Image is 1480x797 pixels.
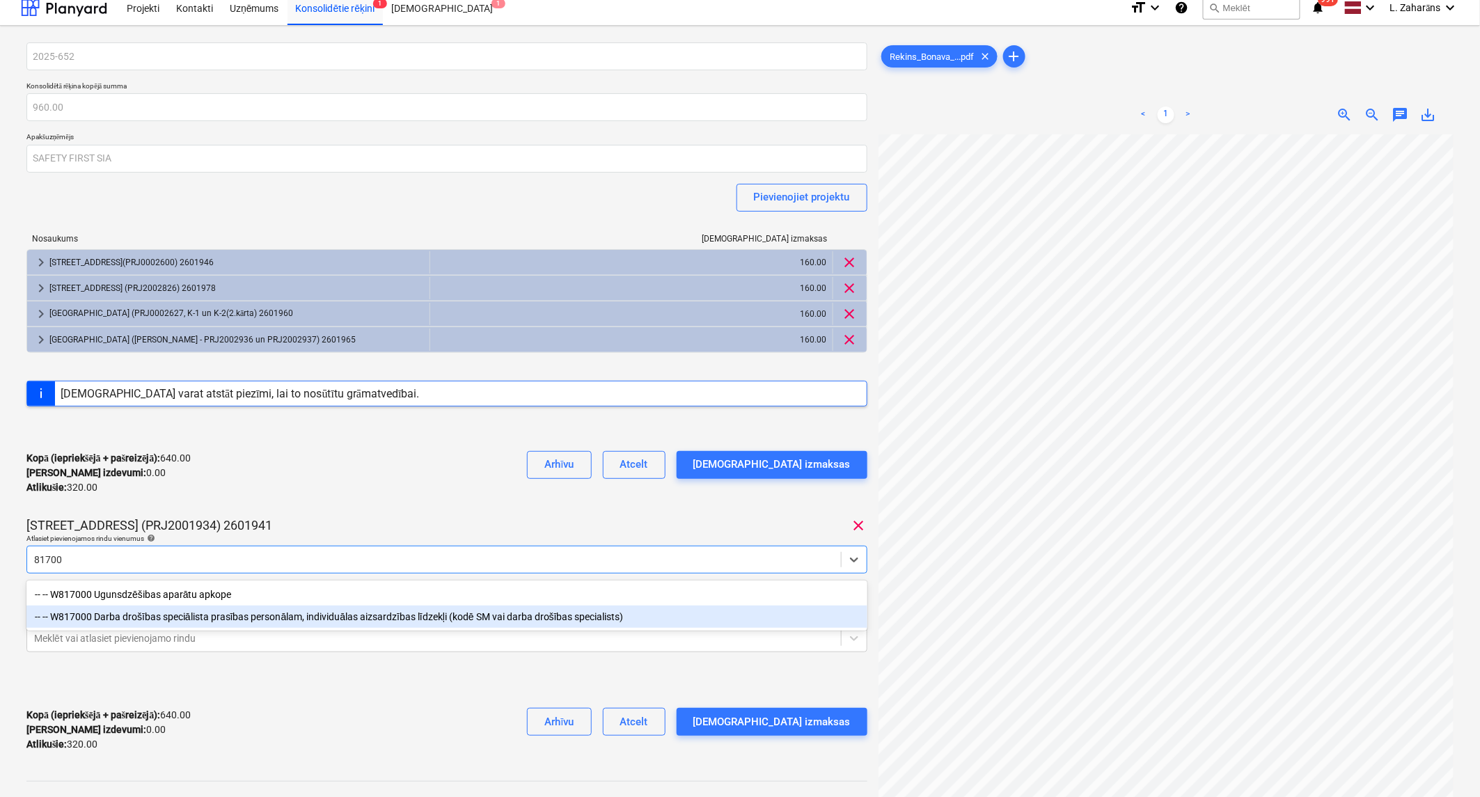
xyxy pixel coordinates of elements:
span: add [1006,48,1023,65]
div: [DEMOGRAPHIC_DATA] izmaksas [693,713,851,731]
div: 160.00 [436,303,827,325]
div: 160.00 [436,277,827,299]
span: keyboard_arrow_right [33,306,49,322]
a: Previous page [1135,106,1152,123]
p: [STREET_ADDRESS] (PRJ2001934) 2601941 [26,517,272,534]
span: clear [842,254,858,271]
div: Arhīvu [544,713,574,731]
span: chat [1392,106,1409,123]
p: 320.00 [26,737,97,752]
p: Konsolidētā rēķina kopējā summa [26,81,867,93]
strong: Atlikušie : [26,739,67,750]
span: keyboard_arrow_right [33,280,49,297]
p: 640.00 [26,708,191,723]
button: Arhīvu [527,708,591,736]
span: clear [842,331,858,348]
span: Rekins_Bonava_...pdf [882,52,983,62]
strong: Kopā (iepriekšējā + pašreizējā) : [26,709,160,720]
button: Arhīvu [527,451,591,479]
span: keyboard_arrow_right [33,254,49,271]
strong: Kopā (iepriekšējā + pašreizējā) : [26,452,160,464]
div: Arhīvu [544,455,574,473]
div: Nosaukums [26,234,430,244]
span: clear [851,517,867,534]
span: L. Zaharāns [1390,2,1441,14]
a: Next page [1180,106,1197,123]
div: Atcelt [620,713,648,731]
div: [DEMOGRAPHIC_DATA] izmaksas [430,234,834,244]
input: Konsolidētā rēķina kopējā summa [26,93,867,121]
div: -- -- W817000 Ugunsdzēšibas aparātu apkope [26,583,867,606]
p: 0.00 [26,466,166,480]
div: Rekins_Bonava_...pdf [881,45,998,68]
button: [DEMOGRAPHIC_DATA] izmaksas [677,708,867,736]
strong: [PERSON_NAME] izdevumi : [26,724,146,735]
input: Apakšuzņēmējs [26,145,867,173]
span: clear [842,280,858,297]
span: zoom_out [1364,106,1381,123]
span: keyboard_arrow_right [33,331,49,348]
div: [STREET_ADDRESS] (PRJ2002826) 2601978 [49,277,424,299]
span: help [144,534,155,542]
div: Atlasiet pievienojamos rindu vienumus [26,534,867,543]
p: Apakšuzņēmējs [26,132,867,144]
button: [DEMOGRAPHIC_DATA] izmaksas [677,451,867,479]
span: save_alt [1420,106,1437,123]
div: 160.00 [436,251,827,274]
div: [DEMOGRAPHIC_DATA] varat atstāt piezīmi, lai to nosūtītu grāmatvedībai. [61,387,420,400]
button: Atcelt [603,451,666,479]
span: search [1209,2,1220,13]
input: Apvienotā rēķina nosaukums [26,42,867,70]
span: clear [842,306,858,322]
strong: Atlikušie : [26,482,67,493]
span: clear [977,48,994,65]
iframe: Chat Widget [1410,730,1480,797]
div: Pievienojiet projektu [754,188,850,206]
div: [DEMOGRAPHIC_DATA] izmaksas [693,455,851,473]
div: [STREET_ADDRESS](PRJ0002600) 2601946 [49,251,424,274]
div: Atcelt [620,455,648,473]
div: [GEOGRAPHIC_DATA] ([PERSON_NAME] - PRJ2002936 un PRJ2002937) 2601965 [49,329,424,351]
p: 640.00 [26,451,191,466]
div: -- -- W817000 Darba drošības speciālista prasības personālam, individuālas aizsardzības līdzekļi ... [26,606,867,628]
p: 0.00 [26,723,166,737]
button: Pievienojiet projektu [737,184,867,212]
div: 160.00 [436,329,827,351]
div: [GEOGRAPHIC_DATA] (PRJ0002627, K-1 un K-2(2.kārta) 2601960 [49,303,424,325]
strong: [PERSON_NAME] izdevumi : [26,467,146,478]
span: zoom_in [1337,106,1353,123]
p: 320.00 [26,480,97,495]
a: Page 1 is your current page [1158,106,1174,123]
button: Atcelt [603,708,666,736]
